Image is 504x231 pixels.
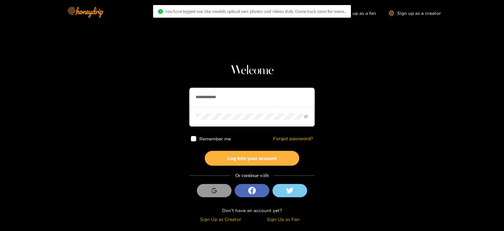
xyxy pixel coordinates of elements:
button: Log into your account [205,151,299,166]
span: You have logged out. Our models upload new photos and videos daily. Come back soon for more.. [165,9,346,14]
div: Don't have an account yet? [189,207,315,214]
a: Sign up as a creator [389,10,441,16]
span: check-circle [158,9,163,14]
h1: Welcome [189,63,315,78]
div: Sign Up as Creator [191,216,250,223]
a: Forgot password? [273,136,313,141]
a: Sign up as a fan [333,10,376,16]
span: eye-invisible [304,115,308,119]
span: Remember me [199,136,231,141]
div: Sign Up as Fan [254,216,313,223]
div: Or continue with [189,172,315,179]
